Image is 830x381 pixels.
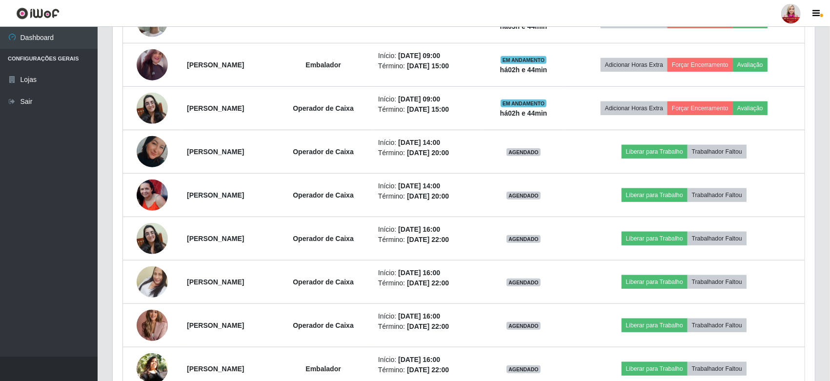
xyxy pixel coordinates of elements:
[407,192,449,200] time: [DATE] 20:00
[668,58,733,72] button: Forçar Encerramento
[500,66,547,74] strong: há 02 h e 44 min
[668,101,733,115] button: Forçar Encerramento
[688,362,747,376] button: Trabalhador Faltou
[187,235,244,242] strong: [PERSON_NAME]
[378,235,478,245] li: Término:
[137,45,168,84] img: 1738977302932.jpeg
[378,365,478,375] li: Término:
[506,365,541,373] span: AGENDADO
[293,191,354,199] strong: Operador de Caixa
[137,223,168,254] img: 1754064940964.jpeg
[293,321,354,329] strong: Operador de Caixa
[501,100,547,107] span: EM ANDAMENTO
[378,94,478,104] li: Início:
[137,303,168,347] img: 1744730412045.jpeg
[506,279,541,286] span: AGENDADO
[622,145,688,159] button: Liberar para Trabalho
[305,365,341,373] strong: Embalador
[407,62,449,70] time: [DATE] 15:00
[378,311,478,321] li: Início:
[137,93,168,124] img: 1754064940964.jpeg
[378,278,478,288] li: Término:
[378,181,478,191] li: Início:
[407,236,449,243] time: [DATE] 22:00
[398,225,440,233] time: [DATE] 16:00
[407,105,449,113] time: [DATE] 15:00
[688,232,747,245] button: Trabalhador Faltou
[622,319,688,332] button: Liberar para Trabalho
[506,322,541,330] span: AGENDADO
[137,180,168,211] img: 1743338839822.jpeg
[407,366,449,374] time: [DATE] 22:00
[398,182,440,190] time: [DATE] 14:00
[398,52,440,60] time: [DATE] 09:00
[622,188,688,202] button: Liberar para Trabalho
[187,104,244,112] strong: [PERSON_NAME]
[688,275,747,289] button: Trabalhador Faltou
[16,7,60,20] img: CoreUI Logo
[378,268,478,278] li: Início:
[500,109,547,117] strong: há 02 h e 44 min
[398,95,440,103] time: [DATE] 09:00
[688,319,747,332] button: Trabalhador Faltou
[622,232,688,245] button: Liberar para Trabalho
[305,61,341,69] strong: Embalador
[601,58,668,72] button: Adicionar Horas Extra
[187,321,244,329] strong: [PERSON_NAME]
[601,101,668,115] button: Adicionar Horas Extra
[733,101,768,115] button: Avaliação
[378,148,478,158] li: Término:
[622,362,688,376] button: Liberar para Trabalho
[378,224,478,235] li: Início:
[378,355,478,365] li: Início:
[293,104,354,112] strong: Operador de Caixa
[293,148,354,156] strong: Operador de Caixa
[398,269,440,277] time: [DATE] 16:00
[137,254,168,310] img: 1742563763298.jpeg
[378,51,478,61] li: Início:
[407,279,449,287] time: [DATE] 22:00
[187,191,244,199] strong: [PERSON_NAME]
[293,278,354,286] strong: Operador de Caixa
[501,56,547,64] span: EM ANDAMENTO
[137,128,168,176] img: 1739783005889.jpeg
[187,61,244,69] strong: [PERSON_NAME]
[187,365,244,373] strong: [PERSON_NAME]
[407,322,449,330] time: [DATE] 22:00
[622,275,688,289] button: Liberar para Trabalho
[398,139,440,146] time: [DATE] 14:00
[407,149,449,157] time: [DATE] 20:00
[506,148,541,156] span: AGENDADO
[506,192,541,200] span: AGENDADO
[187,278,244,286] strong: [PERSON_NAME]
[187,148,244,156] strong: [PERSON_NAME]
[398,356,440,363] time: [DATE] 16:00
[398,312,440,320] time: [DATE] 16:00
[688,145,747,159] button: Trabalhador Faltou
[293,235,354,242] strong: Operador de Caixa
[733,58,768,72] button: Avaliação
[378,61,478,71] li: Término:
[506,235,541,243] span: AGENDADO
[378,138,478,148] li: Início:
[688,188,747,202] button: Trabalhador Faltou
[378,104,478,115] li: Término:
[378,321,478,332] li: Término:
[378,191,478,201] li: Término:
